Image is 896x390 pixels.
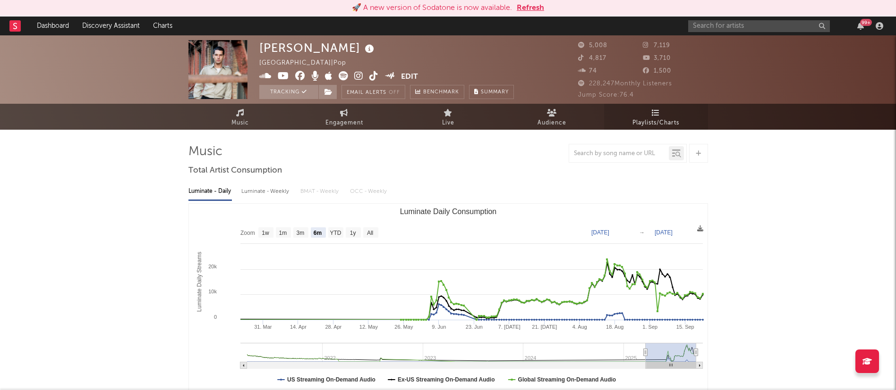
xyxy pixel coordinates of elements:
[30,17,76,35] a: Dashboard
[313,230,321,236] text: 6m
[330,230,341,236] text: YTD
[279,230,287,236] text: 1m
[655,229,673,236] text: [DATE]
[857,22,864,30] button: 99+
[352,2,512,14] div: 🚀 A new version of Sodatone is now available.
[578,68,597,74] span: 74
[643,42,670,49] span: 7,119
[208,289,217,294] text: 10k
[396,104,500,130] a: Live
[290,324,306,330] text: 14. Apr
[296,230,304,236] text: 3m
[208,264,217,269] text: 20k
[469,85,514,99] button: Summary
[572,324,587,330] text: 4. Aug
[578,42,607,49] span: 5,008
[188,165,282,176] span: Total Artist Consumption
[400,207,496,216] text: Luminate Daily Consumption
[410,85,464,99] a: Benchmark
[569,150,669,158] input: Search by song name or URL
[632,117,679,129] span: Playlists/Charts
[341,85,405,99] button: Email AlertsOff
[254,324,272,330] text: 31. Mar
[578,81,672,87] span: 228,247 Monthly Listeners
[259,85,318,99] button: Tracking
[146,17,179,35] a: Charts
[606,324,623,330] text: 18. Aug
[76,17,146,35] a: Discovery Assistant
[500,104,604,130] a: Audience
[481,90,509,95] span: Summary
[532,324,557,330] text: 21. [DATE]
[642,324,657,330] text: 1. Sep
[389,90,400,95] em: Off
[231,117,249,129] span: Music
[241,183,291,199] div: Luminate - Weekly
[359,324,378,330] text: 12. May
[465,324,482,330] text: 23. Jun
[401,71,418,83] button: Edit
[262,230,269,236] text: 1w
[367,230,373,236] text: All
[259,40,376,56] div: [PERSON_NAME]
[350,230,356,236] text: 1y
[394,324,413,330] text: 26. May
[591,229,609,236] text: [DATE]
[196,252,203,312] text: Luminate Daily Streams
[432,324,446,330] text: 9. Jun
[578,92,634,98] span: Jump Score: 76.4
[688,20,830,32] input: Search for artists
[643,55,671,61] span: 3,710
[604,104,708,130] a: Playlists/Charts
[518,376,616,383] text: Global Streaming On-Demand Audio
[325,117,363,129] span: Engagement
[188,183,232,199] div: Luminate - Daily
[259,58,357,69] div: [GEOGRAPHIC_DATA] | Pop
[213,314,216,320] text: 0
[188,104,292,130] a: Music
[498,324,520,330] text: 7. [DATE]
[397,376,495,383] text: Ex-US Streaming On-Demand Audio
[517,2,544,14] button: Refresh
[578,55,606,61] span: 4,817
[676,324,694,330] text: 15. Sep
[643,68,671,74] span: 1,500
[292,104,396,130] a: Engagement
[639,229,645,236] text: →
[240,230,255,236] text: Zoom
[325,324,341,330] text: 28. Apr
[287,376,375,383] text: US Streaming On-Demand Audio
[423,87,459,98] span: Benchmark
[860,19,872,26] div: 99 +
[442,117,454,129] span: Live
[538,117,566,129] span: Audience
